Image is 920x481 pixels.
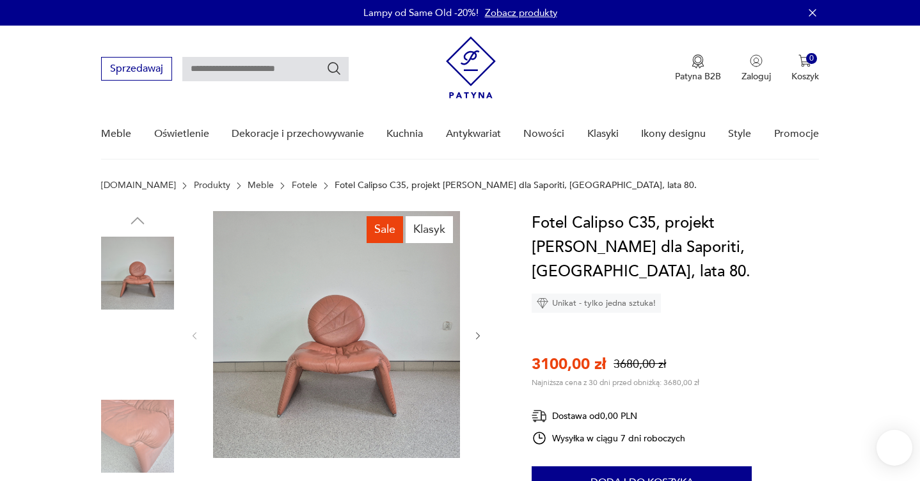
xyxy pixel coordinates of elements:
img: Ikona medalu [692,54,704,68]
a: Antykwariat [446,109,501,159]
a: Promocje [774,109,819,159]
p: Koszyk [791,70,819,83]
p: 3680,00 zł [614,356,666,372]
button: Szukaj [326,61,342,76]
a: Ikony designu [641,109,706,159]
p: Fotel Calipso C35, projekt [PERSON_NAME] dla Saporiti, [GEOGRAPHIC_DATA], lata 80. [335,180,697,191]
h1: Fotel Calipso C35, projekt [PERSON_NAME] dla Saporiti, [GEOGRAPHIC_DATA], lata 80. [532,211,819,284]
iframe: Smartsupp widget button [876,430,912,466]
a: Meble [101,109,131,159]
p: Zaloguj [742,70,771,83]
img: Zdjęcie produktu Fotel Calipso C35, projekt Vittorio Introini dla Saporiti, Włochy, lata 80. [101,237,174,310]
a: Ikona medaluPatyna B2B [675,54,721,83]
div: Unikat - tylko jedna sztuka! [532,294,661,313]
button: Patyna B2B [675,54,721,83]
img: Ikona koszyka [798,54,811,67]
a: Meble [248,180,274,191]
img: Patyna - sklep z meblami i dekoracjami vintage [446,36,496,99]
button: Sprzedawaj [101,57,172,81]
a: Zobacz produkty [485,6,557,19]
div: Klasyk [406,216,453,243]
div: 0 [806,53,817,64]
a: Nowości [523,109,564,159]
p: Patyna B2B [675,70,721,83]
img: Zdjęcie produktu Fotel Calipso C35, projekt Vittorio Introini dla Saporiti, Włochy, lata 80. [101,319,174,391]
img: Zdjęcie produktu Fotel Calipso C35, projekt Vittorio Introini dla Saporiti, Włochy, lata 80. [101,400,174,473]
a: [DOMAIN_NAME] [101,180,176,191]
a: Kuchnia [386,109,423,159]
a: Sprzedawaj [101,65,172,74]
img: Ikona diamentu [537,297,548,309]
div: Sale [367,216,403,243]
a: Fotele [292,180,317,191]
button: Zaloguj [742,54,771,83]
div: Dostawa od 0,00 PLN [532,408,685,424]
a: Oświetlenie [154,109,209,159]
p: 3100,00 zł [532,354,606,375]
img: Zdjęcie produktu Fotel Calipso C35, projekt Vittorio Introini dla Saporiti, Włochy, lata 80. [213,211,460,458]
a: Style [728,109,751,159]
a: Produkty [194,180,230,191]
p: Najniższa cena z 30 dni przed obniżką: 3680,00 zł [532,377,699,388]
a: Dekoracje i przechowywanie [232,109,364,159]
button: 0Koszyk [791,54,819,83]
img: Ikonka użytkownika [750,54,763,67]
p: Lampy od Same Old -20%! [363,6,479,19]
div: Wysyłka w ciągu 7 dni roboczych [532,430,685,446]
img: Ikona dostawy [532,408,547,424]
a: Klasyki [587,109,619,159]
